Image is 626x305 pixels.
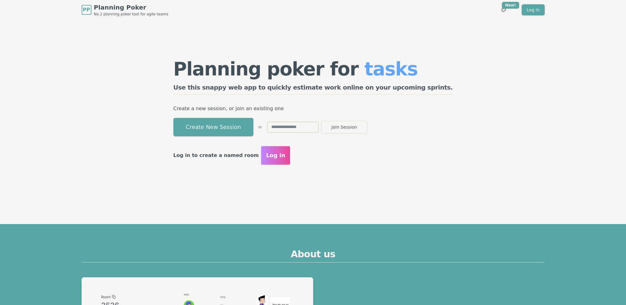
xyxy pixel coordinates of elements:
span: PP [83,6,90,14]
button: Create New Session [173,118,253,136]
p: Create a new session, or join an existing one [173,104,453,113]
span: Planning Poker [94,3,168,12]
div: New! [502,2,519,9]
button: New! [498,4,509,15]
h2: Use this snappy web app to quickly estimate work online on your upcoming sprints. [173,83,453,94]
h2: About us [82,249,545,263]
a: PPPlanning PokerNo.1 planning poker tool for agile teams [82,3,168,17]
button: Log in [261,146,290,165]
span: Log in [266,151,285,160]
p: Log in to create a named room [173,151,259,160]
span: tasks [364,58,418,80]
a: Log in [522,4,544,15]
button: Join Session [321,121,367,133]
span: No.1 planning poker tool for agile teams [94,12,168,17]
span: or [258,125,262,130]
h1: Planning poker for [173,60,453,78]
